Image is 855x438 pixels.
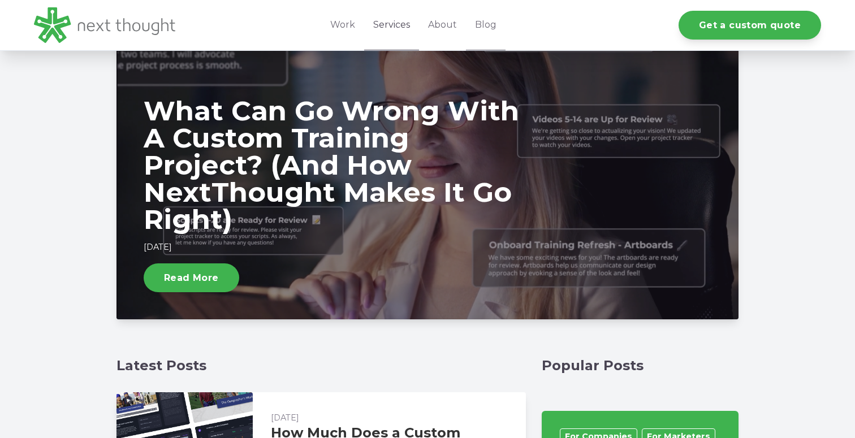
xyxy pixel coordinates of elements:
label: [DATE] [144,242,172,252]
a: Get a custom quote [679,11,821,40]
img: LG - NextThought Logo [34,7,175,43]
h4: Latest Posts [116,358,526,374]
label: [DATE] [271,413,299,423]
h4: Popular Posts [542,358,739,374]
h2: What Can Go Wrong With A Custom Training Project? (And How NextThought Makes It Go Right) [144,97,522,233]
a: Read More [144,263,239,292]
